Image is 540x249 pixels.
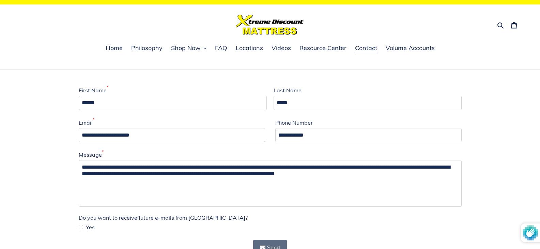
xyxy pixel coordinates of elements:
span: Philosophy [131,44,163,52]
a: Videos [268,43,294,53]
label: First Name [79,86,108,94]
span: Shop Now [171,44,201,52]
a: Volume Accounts [382,43,438,53]
label: Last Name [274,86,302,94]
span: Home [106,44,123,52]
label: Phone Number [275,119,313,127]
label: Email [79,119,94,127]
span: FAQ [215,44,227,52]
span: Videos [272,44,291,52]
img: Xtreme Discount Mattress [236,15,304,35]
a: FAQ [212,43,231,53]
a: Contact [352,43,381,53]
button: Shop Now [168,43,210,53]
span: Resource Center [299,44,346,52]
span: Yes [86,223,95,231]
a: Resource Center [296,43,350,53]
a: Home [102,43,126,53]
span: Locations [236,44,263,52]
label: Message [79,151,104,159]
input: Yes [79,225,83,229]
span: Contact [355,44,377,52]
img: Protected by hCaptcha [523,223,538,242]
span: Volume Accounts [386,44,435,52]
label: Do you want to receive future e-mails from [GEOGRAPHIC_DATA]? [79,214,248,222]
a: Locations [232,43,266,53]
a: Philosophy [128,43,166,53]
